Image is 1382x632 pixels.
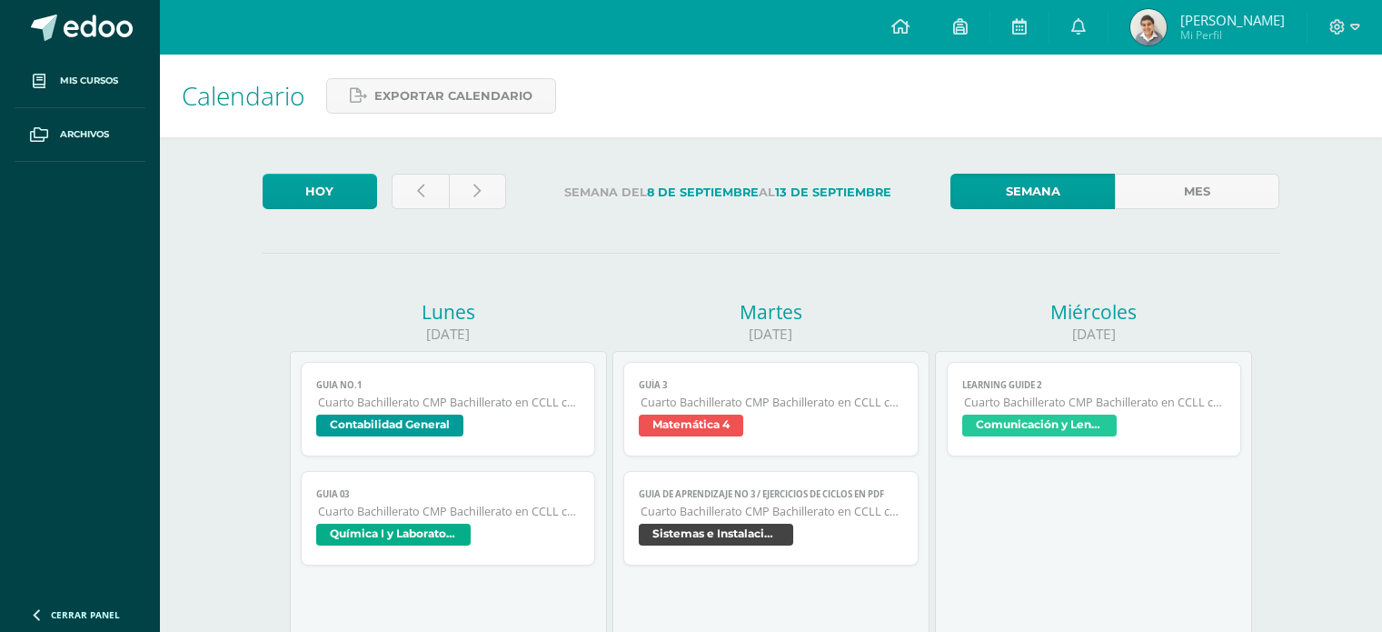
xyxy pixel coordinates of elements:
div: Lunes [290,299,607,325]
strong: 8 de Septiembre [647,186,759,199]
span: Guia 03 [316,488,581,500]
span: Química I y Laboratorio [316,524,471,546]
span: GUIA NO.1 [316,379,581,391]
div: [DATE] [290,325,607,344]
label: Semana del al [521,174,936,211]
a: GUIA DE APRENDIZAJE NO 3 / EJERCICIOS DE CICLOS EN PDFCuarto Bachillerato CMP Bachillerato en CCL... [623,471,919,566]
span: Cuarto Bachillerato CMP Bachillerato en CCLL con Orientación en Computación [641,504,903,519]
div: Martes [612,299,930,325]
span: Mis cursos [60,74,118,88]
a: Archivos [15,108,145,162]
span: Cuarto Bachillerato CMP Bachillerato en CCLL con Orientación en Computación [641,395,903,410]
strong: 13 de Septiembre [775,186,891,199]
a: Guía 3Cuarto Bachillerato CMP Bachillerato en CCLL con Orientación en ComputaciónMatemática 4 [623,362,919,456]
div: Miércoles [935,299,1252,325]
a: Mis cursos [15,55,145,108]
a: Hoy [263,174,377,209]
span: Cuarto Bachillerato CMP Bachillerato en CCLL con Orientación en Computación [318,504,581,519]
div: [DATE] [935,325,1252,344]
a: GUIA NO.1Cuarto Bachillerato CMP Bachillerato en CCLL con Orientación en ComputaciónContabilidad ... [301,362,596,456]
span: Comunicación y Lenguaje L3 Inglés [962,415,1117,436]
span: Exportar calendario [374,79,532,113]
span: Guía 3 [639,379,903,391]
span: Cuarto Bachillerato CMP Bachillerato en CCLL con Orientación en Computación [964,395,1227,410]
span: Sistemas e Instalación de Software (Desarrollo de Software) [639,524,793,546]
span: [PERSON_NAME] [1180,11,1285,29]
a: Mes [1115,174,1279,209]
a: Guia 03Cuarto Bachillerato CMP Bachillerato en CCLL con Orientación en ComputaciónQuímica I y Lab... [301,471,596,566]
img: b199e7968608c66cfc586761369a6d6b.png [1130,9,1167,45]
span: Cuarto Bachillerato CMP Bachillerato en CCLL con Orientación en Computación [318,395,581,410]
div: [DATE] [612,325,930,344]
span: GUIA DE APRENDIZAJE NO 3 / EJERCICIOS DE CICLOS EN PDF [639,488,903,500]
span: Archivos [60,127,109,142]
a: Semana [950,174,1115,209]
span: Contabilidad General [316,415,463,436]
span: Calendario [182,78,304,113]
a: Exportar calendario [326,78,556,114]
a: Learning Guide 2Cuarto Bachillerato CMP Bachillerato en CCLL con Orientación en ComputaciónComuni... [947,362,1242,456]
span: Mi Perfil [1180,27,1285,43]
span: Matemática 4 [639,415,743,436]
span: Learning Guide 2 [962,379,1227,391]
span: Cerrar panel [51,608,120,621]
